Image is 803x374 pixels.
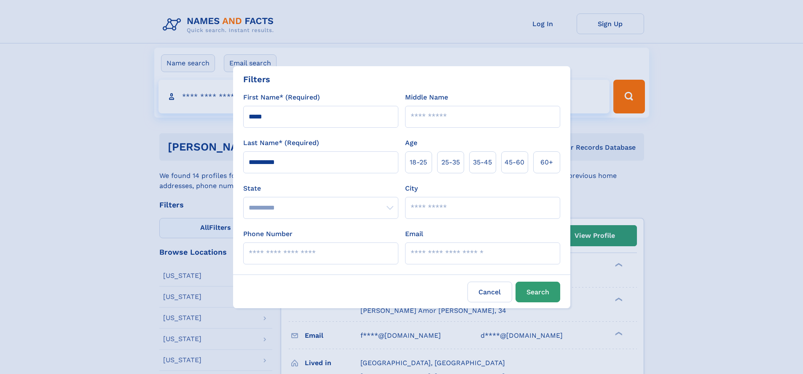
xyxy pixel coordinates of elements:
[516,282,560,302] button: Search
[243,183,398,194] label: State
[405,92,448,102] label: Middle Name
[243,229,293,239] label: Phone Number
[405,138,417,148] label: Age
[473,157,492,167] span: 35‑45
[243,138,319,148] label: Last Name* (Required)
[467,282,512,302] label: Cancel
[505,157,524,167] span: 45‑60
[243,92,320,102] label: First Name* (Required)
[405,183,418,194] label: City
[441,157,460,167] span: 25‑35
[540,157,553,167] span: 60+
[410,157,427,167] span: 18‑25
[243,73,270,86] div: Filters
[405,229,423,239] label: Email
